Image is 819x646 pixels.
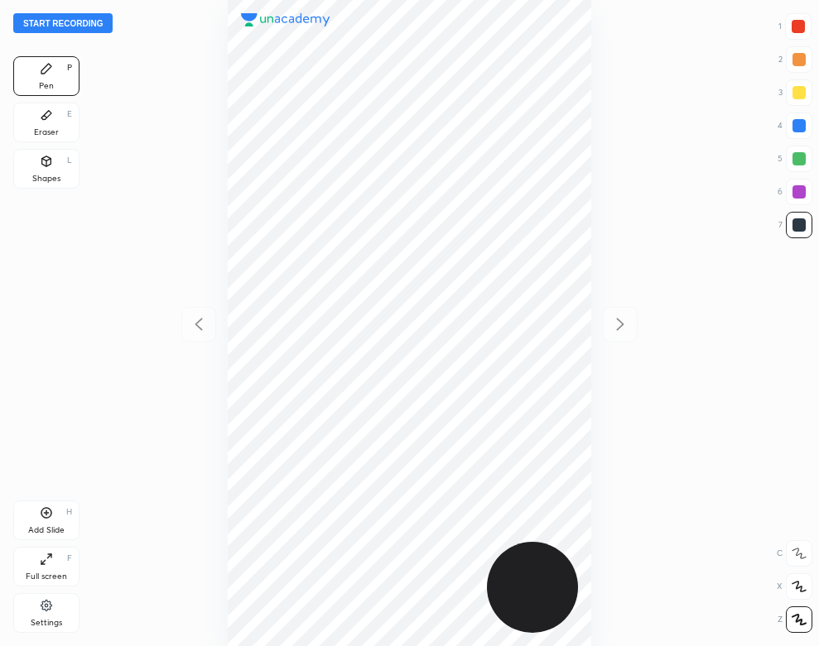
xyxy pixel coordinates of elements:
div: 1 [778,13,812,40]
div: 6 [778,179,812,205]
div: H [66,508,72,516]
div: 2 [778,46,812,73]
img: logo.38c385cc.svg [241,13,330,26]
div: Eraser [34,128,59,136]
div: Z [778,606,812,633]
div: C [777,540,812,567]
div: Full screen [26,572,67,581]
div: E [67,110,72,118]
div: 4 [778,112,812,139]
div: Add Slide [28,526,65,534]
div: Pen [39,82,54,90]
div: Settings [31,619,62,627]
div: 5 [778,146,812,172]
div: X [777,573,812,600]
div: F [67,554,72,562]
div: 7 [778,212,812,238]
div: L [67,156,72,165]
div: P [67,64,72,72]
button: Start recording [13,13,113,33]
div: 3 [778,79,812,106]
div: Shapes [32,175,60,183]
